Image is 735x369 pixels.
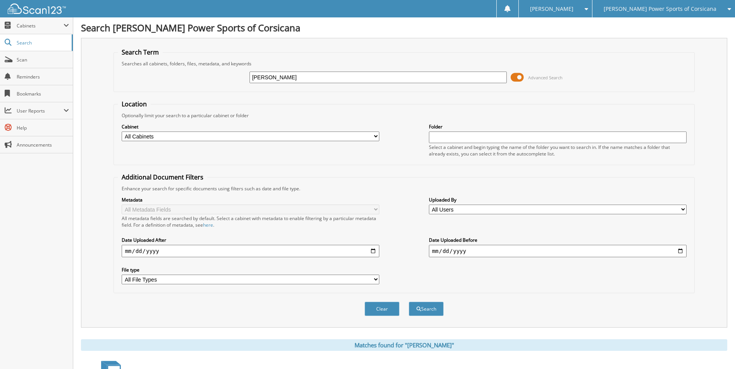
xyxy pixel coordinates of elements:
img: scan123-logo-white.svg [8,3,66,14]
label: File type [122,266,379,273]
div: All metadata fields are searched by default. Select a cabinet with metadata to enable filtering b... [122,215,379,228]
div: Optionally limit your search to a particular cabinet or folder [118,112,690,119]
button: Clear [365,302,399,316]
legend: Search Term [118,48,163,56]
span: Advanced Search [528,75,563,80]
a: here [203,222,213,228]
label: Date Uploaded After [122,237,379,243]
div: Select a cabinet and begin typing the name of the folder you want to search in. If the name match... [429,144,687,157]
span: Reminders [17,73,69,80]
label: Date Uploaded Before [429,237,687,243]
span: User Reports [17,108,64,114]
legend: Location [118,100,151,108]
span: [PERSON_NAME] Power Sports of Corsicana [604,7,716,11]
div: Searches all cabinets, folders, files, metadata, and keywords [118,60,690,67]
label: Folder [429,123,687,130]
input: end [429,245,687,257]
label: Metadata [122,196,379,203]
span: Scan [17,56,69,63]
span: Search [17,39,68,46]
span: Announcements [17,142,69,148]
span: Cabinets [17,22,64,29]
div: Matches found for "[PERSON_NAME]" [81,339,727,351]
span: [PERSON_NAME] [530,7,573,11]
span: Bookmarks [17,91,69,97]
button: Search [409,302,444,316]
div: Enhance your search for specific documents using filters such as date and file type. [118,185,690,192]
h1: Search [PERSON_NAME] Power Sports of Corsicana [81,21,727,34]
label: Cabinet [122,123,379,130]
legend: Additional Document Filters [118,173,207,181]
input: start [122,245,379,257]
label: Uploaded By [429,196,687,203]
span: Help [17,125,69,131]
